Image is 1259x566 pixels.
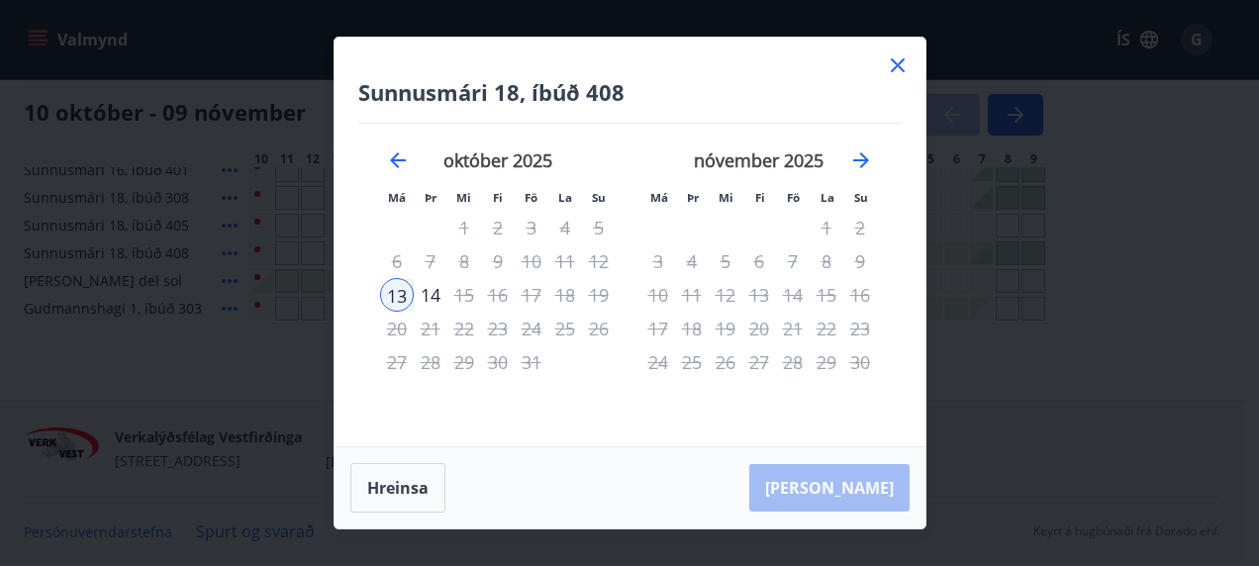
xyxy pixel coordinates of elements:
[447,345,481,379] td: Not available. miðvikudagur, 29. október 2025
[380,278,414,312] div: Aðeins innritun í boði
[742,312,776,345] td: Not available. fimmtudagur, 20. nóvember 2025
[810,278,843,312] td: Not available. laugardagur, 15. nóvember 2025
[388,190,406,205] small: Má
[515,244,548,278] td: Not available. föstudagur, 10. október 2025
[481,345,515,379] td: Not available. fimmtudagur, 30. október 2025
[481,278,515,312] td: Not available. fimmtudagur, 16. október 2025
[380,278,414,312] td: Selected as start date. mánudagur, 13. október 2025
[742,345,776,379] div: Aðeins útritun í boði
[755,190,765,205] small: Fi
[709,345,742,379] td: Not available. miðvikudagur, 26. nóvember 2025
[447,278,481,312] td: Not available. miðvikudagur, 15. október 2025
[386,148,410,172] div: Move backward to switch to the previous month.
[843,211,877,244] td: Not available. sunnudagur, 2. nóvember 2025
[582,244,616,278] td: Not available. sunnudagur, 12. október 2025
[481,312,515,345] td: Not available. fimmtudagur, 23. október 2025
[525,190,537,205] small: Fö
[548,312,582,345] td: Not available. laugardagur, 25. október 2025
[481,244,515,278] td: Not available. fimmtudagur, 9. október 2025
[787,190,800,205] small: Fö
[515,345,548,379] div: Aðeins útritun í boði
[810,312,843,345] td: Not available. laugardagur, 22. nóvember 2025
[414,244,447,278] td: Not available. þriðjudagur, 7. október 2025
[447,211,481,244] td: Not available. miðvikudagur, 1. október 2025
[350,463,445,513] button: Hreinsa
[742,244,776,278] td: Not available. fimmtudagur, 6. nóvember 2025
[548,244,582,278] td: Not available. laugardagur, 11. október 2025
[641,278,675,312] td: Not available. mánudagur, 10. nóvember 2025
[414,345,447,379] td: Not available. þriðjudagur, 28. október 2025
[425,190,436,205] small: Þr
[675,345,709,379] td: Not available. þriðjudagur, 25. nóvember 2025
[515,345,548,379] td: Not available. föstudagur, 31. október 2025
[821,190,834,205] small: La
[447,312,481,345] td: Not available. miðvikudagur, 22. október 2025
[582,211,616,244] td: Not available. sunnudagur, 5. október 2025
[843,278,877,312] td: Not available. sunnudagur, 16. nóvember 2025
[548,278,582,312] td: Not available. laugardagur, 18. október 2025
[854,190,868,205] small: Su
[675,312,709,345] td: Not available. þriðjudagur, 18. nóvember 2025
[582,278,616,312] td: Not available. sunnudagur, 19. október 2025
[414,278,447,312] td: Choose þriðjudagur, 14. október 2025 as your check-out date. It’s available.
[641,312,675,345] td: Not available. mánudagur, 17. nóvember 2025
[843,312,877,345] td: Not available. sunnudagur, 23. nóvember 2025
[776,312,810,345] td: Not available. föstudagur, 21. nóvember 2025
[515,211,548,244] td: Not available. föstudagur, 3. október 2025
[558,190,572,205] small: La
[592,190,606,205] small: Su
[776,244,810,278] td: Not available. föstudagur, 7. nóvember 2025
[810,345,843,379] td: Not available. laugardagur, 29. nóvember 2025
[843,345,877,379] td: Not available. sunnudagur, 30. nóvember 2025
[582,312,616,345] td: Not available. sunnudagur, 26. október 2025
[358,124,902,423] div: Calendar
[447,244,481,278] td: Not available. miðvikudagur, 8. október 2025
[481,211,515,244] td: Not available. fimmtudagur, 2. október 2025
[810,211,843,244] td: Not available. laugardagur, 1. nóvember 2025
[380,244,414,278] td: Not available. mánudagur, 6. október 2025
[675,278,709,312] td: Not available. þriðjudagur, 11. nóvember 2025
[414,278,447,312] div: Aðeins útritun í boði
[810,244,843,278] td: Not available. laugardagur, 8. nóvember 2025
[843,244,877,278] td: Not available. sunnudagur, 9. nóvember 2025
[776,345,810,379] td: Not available. föstudagur, 28. nóvember 2025
[694,148,823,172] strong: nóvember 2025
[742,278,776,312] td: Not available. fimmtudagur, 13. nóvember 2025
[380,345,414,379] td: Not available. mánudagur, 27. október 2025
[380,312,414,345] td: Not available. mánudagur, 20. október 2025
[709,244,742,278] td: Not available. miðvikudagur, 5. nóvember 2025
[548,211,582,244] td: Not available. laugardagur, 4. október 2025
[776,278,810,312] td: Not available. föstudagur, 14. nóvember 2025
[358,77,902,107] h4: Sunnusmári 18, íbúð 408
[675,244,709,278] td: Not available. þriðjudagur, 4. nóvember 2025
[456,190,471,205] small: Mi
[742,345,776,379] td: Not available. fimmtudagur, 27. nóvember 2025
[849,148,873,172] div: Move forward to switch to the next month.
[719,190,733,205] small: Mi
[687,190,699,205] small: Þr
[515,312,548,345] td: Not available. föstudagur, 24. október 2025
[776,312,810,345] div: Aðeins útritun í boði
[650,190,668,205] small: Má
[414,312,447,345] td: Not available. þriðjudagur, 21. október 2025
[709,278,742,312] td: Not available. miðvikudagur, 12. nóvember 2025
[709,312,742,345] td: Not available. miðvikudagur, 19. nóvember 2025
[493,190,503,205] small: Fi
[443,148,552,172] strong: október 2025
[641,244,675,278] td: Not available. mánudagur, 3. nóvember 2025
[641,345,675,379] td: Not available. mánudagur, 24. nóvember 2025
[515,278,548,312] td: Not available. föstudagur, 17. október 2025
[641,278,675,312] div: Aðeins útritun í boði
